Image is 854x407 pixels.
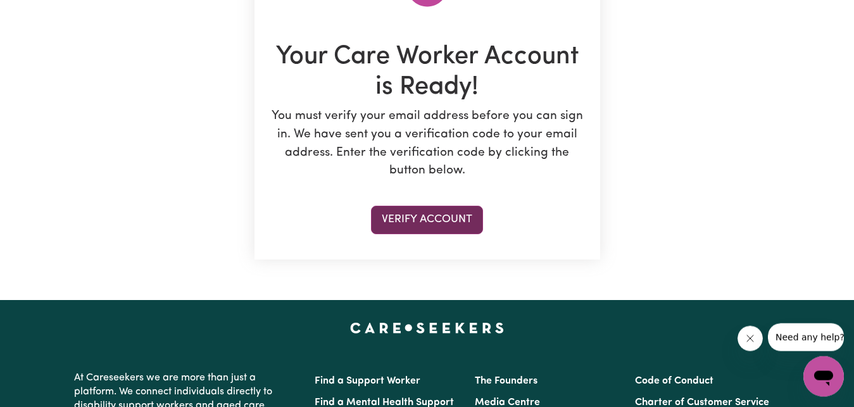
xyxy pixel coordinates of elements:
p: You must verify your email address before you can sign in. We have sent you a verification code t... [267,108,587,180]
a: The Founders [475,376,537,386]
h1: Your Care Worker Account is Ready! [267,42,587,103]
iframe: Button to launch messaging window [803,356,844,397]
iframe: Message from company [768,323,844,351]
a: Find a Support Worker [315,376,420,386]
a: Code of Conduct [635,376,713,386]
button: Verify Account [371,206,483,234]
iframe: Close message [738,326,763,351]
a: Careseekers home page [350,323,504,333]
span: Need any help? [8,9,77,19]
